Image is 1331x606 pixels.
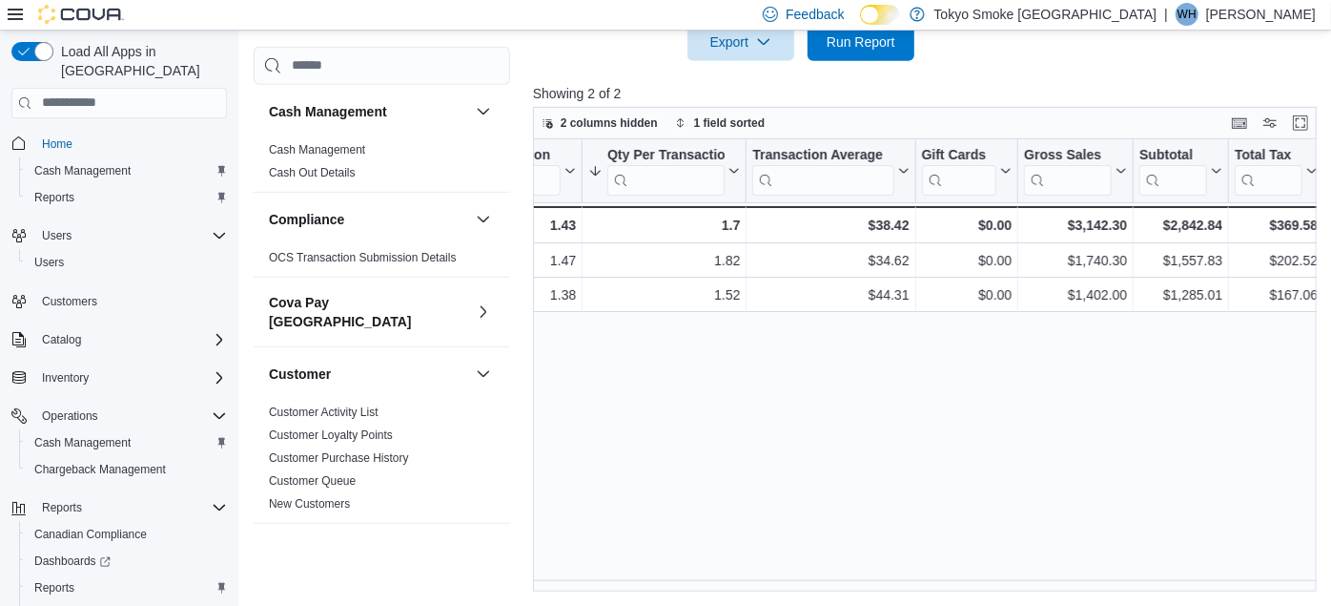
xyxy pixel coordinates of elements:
span: Export [699,23,783,61]
h3: Compliance [269,209,344,228]
span: Users [42,228,72,243]
span: Cash Management [27,159,227,182]
span: Inventory [42,370,89,386]
div: $3,142.30 [1024,214,1127,237]
a: Customer Purchase History [269,450,409,464]
a: Dashboards [27,550,118,573]
div: Will Holmes [1176,3,1198,26]
button: Reports [4,494,235,521]
span: 2 columns hidden [561,115,658,131]
span: Reports [34,580,74,596]
div: Cash Management [254,137,510,191]
span: Customer Queue [269,472,356,488]
span: 1 field sorted [694,115,766,131]
button: Cova Pay [GEOGRAPHIC_DATA] [269,292,468,330]
button: Users [4,222,235,249]
span: Canadian Compliance [34,527,147,542]
a: Cash Management [27,431,138,454]
span: Reports [27,186,227,209]
span: Customer Purchase History [269,449,409,465]
img: Cova [38,5,124,24]
button: Enter fullscreen [1289,112,1312,135]
span: Inventory [34,366,227,389]
div: $0.00 [921,214,1012,237]
span: Home [42,136,72,152]
button: Reports [19,575,235,601]
a: New Customers [269,496,350,510]
button: Cash Management [269,101,468,120]
a: Cash Management [269,142,365,156]
button: Customer [269,364,468,383]
span: Cash Management [27,431,227,454]
span: New Customers [269,495,350,511]
div: 1.43 [411,214,576,237]
div: $369.58 [1235,214,1318,237]
span: Run Report [827,32,895,52]
span: Dashboards [34,554,111,569]
span: Catalog [42,332,81,347]
span: Home [34,132,227,156]
button: Users [19,249,235,276]
span: Reports [42,500,82,515]
span: Cash Out Details [269,164,356,179]
span: Users [34,255,64,270]
button: Reports [34,496,90,519]
input: Dark Mode [860,5,900,25]
span: Operations [34,405,227,428]
p: Tokyo Smoke [GEOGRAPHIC_DATA] [934,3,1157,26]
button: 1 field sorted [667,112,773,135]
button: Reports [19,184,235,211]
button: Keyboard shortcuts [1228,112,1251,135]
div: 1.7 [588,214,740,237]
h3: Cash Management [269,101,387,120]
span: Dark Mode [860,25,861,26]
div: Customer [254,400,510,522]
span: Customers [34,289,227,313]
button: Inventory [4,365,235,391]
a: Customer Loyalty Points [269,428,393,441]
span: Customer Activity List [269,404,379,419]
a: Customer Queue [269,473,356,487]
span: Operations [42,408,98,424]
span: Customers [42,294,97,309]
a: Home [34,133,80,156]
a: Canadian Compliance [27,523,154,546]
button: Compliance [472,207,495,230]
span: Canadian Compliance [27,523,227,546]
a: Users [27,251,72,274]
button: Home [4,130,235,157]
div: $2,842.84 [1139,214,1222,237]
a: Chargeback Management [27,458,174,481]
button: Customer [472,362,495,385]
button: Display options [1259,112,1281,135]
button: Export [687,23,794,61]
div: Compliance [254,245,510,276]
p: | [1164,3,1168,26]
button: Customers [4,287,235,315]
button: Discounts & Promotions [472,538,495,561]
span: Load All Apps in [GEOGRAPHIC_DATA] [53,42,227,80]
span: Dashboards [27,550,227,573]
a: Customers [34,290,105,313]
button: Cash Management [472,99,495,122]
span: Cash Management [34,163,131,178]
div: $38.42 [752,214,909,237]
span: Customer Loyalty Points [269,427,393,442]
button: Catalog [4,326,235,353]
button: Compliance [269,209,468,228]
button: Chargeback Management [19,456,235,483]
p: [PERSON_NAME] [1206,3,1316,26]
button: Run Report [808,23,914,61]
button: 2 columns hidden [534,112,665,135]
span: Feedback [786,5,844,24]
button: Cova Pay [GEOGRAPHIC_DATA] [472,300,495,323]
a: Dashboards [19,548,235,575]
a: Cash Out Details [269,165,356,178]
button: Cash Management [19,429,235,456]
a: Reports [27,186,82,209]
span: OCS Transaction Submission Details [269,249,457,264]
span: Reports [34,190,74,205]
a: Cash Management [27,159,138,182]
span: Cash Management [269,141,365,157]
a: Customer Activity List [269,405,379,418]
